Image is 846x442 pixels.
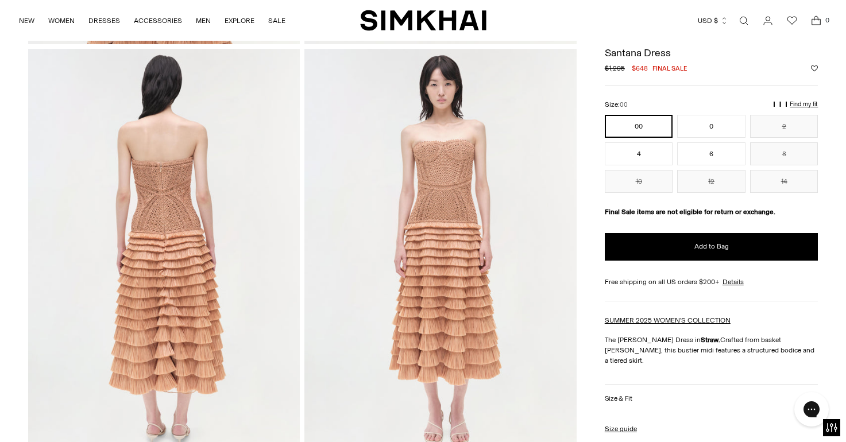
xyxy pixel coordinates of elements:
[48,8,75,33] a: WOMEN
[605,208,775,216] strong: Final Sale items are not eligible for return or exchange.
[677,115,745,138] button: 0
[701,336,720,344] strong: Straw.
[677,170,745,193] button: 12
[756,9,779,32] a: Go to the account page
[632,63,648,73] span: $648
[605,115,673,138] button: 00
[605,142,673,165] button: 4
[605,63,625,73] s: $1,295
[605,424,637,434] a: Size guide
[360,9,486,32] a: SIMKHAI
[225,8,254,33] a: EXPLORE
[732,9,755,32] a: Open search modal
[605,233,818,261] button: Add to Bag
[789,388,835,431] iframe: Gorgias live chat messenger
[805,9,828,32] a: Open cart modal
[605,48,818,58] h1: Santana Dress
[620,101,628,108] span: 00
[134,8,182,33] a: ACCESSORIES
[811,65,818,72] button: Add to Wishlist
[677,142,745,165] button: 6
[9,398,115,433] iframe: Sign Up via Text for Offers
[605,385,818,414] button: Size & Fit
[268,8,285,33] a: SALE
[605,99,628,110] label: Size:
[750,170,818,193] button: 14
[196,8,211,33] a: MEN
[605,277,818,287] div: Free shipping on all US orders $200+
[781,9,803,32] a: Wishlist
[822,15,832,25] span: 0
[698,8,728,33] button: USD $
[723,277,744,287] a: Details
[88,8,120,33] a: DRESSES
[694,242,729,251] span: Add to Bag
[19,8,34,33] a: NEW
[605,170,673,193] button: 10
[605,316,731,324] a: SUMMER 2025 WOMEN'S COLLECTION
[750,142,818,165] button: 8
[750,115,818,138] button: 2
[605,335,818,366] p: The [PERSON_NAME] Dress in Crafted from basket [PERSON_NAME], this bustier midi features a struct...
[605,395,632,402] h3: Size & Fit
